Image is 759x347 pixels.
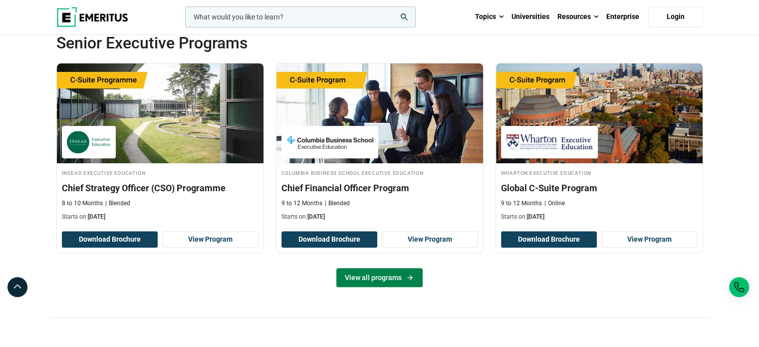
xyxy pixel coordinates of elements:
button: Download Brochure [281,231,377,248]
a: Finance Course by Columbia Business School Executive Education - December 8, 2025 Columbia Busine... [276,63,483,226]
img: Columbia Business School Executive Education [286,131,373,153]
h2: Senior Executive Programs [56,33,638,53]
span: [DATE] [307,213,325,220]
h3: Chief Strategy Officer (CSO) Programme [62,182,258,194]
p: Starts on: [62,213,258,221]
p: Starts on: [501,213,698,221]
img: Wharton Executive Education [506,131,593,153]
p: 9 to 12 Months [501,199,542,208]
span: [DATE] [88,213,105,220]
h4: Wharton Executive Education [501,168,698,177]
button: Download Brochure [62,231,158,248]
input: woocommerce-product-search-field-0 [185,6,416,27]
a: View Program [602,231,698,248]
p: Online [544,199,565,208]
img: Global C-Suite Program | Online Leadership Course [496,63,703,163]
span: [DATE] [527,213,544,220]
button: Download Brochure [501,231,597,248]
p: Starts on: [281,213,478,221]
h4: Columbia Business School Executive Education [281,168,478,177]
h3: Global C-Suite Program [501,182,698,194]
h4: INSEAD Executive Education [62,168,258,177]
p: 9 to 12 Months [281,199,322,208]
a: Leadership Course by Wharton Executive Education - December 17, 2025 Wharton Executive Education ... [496,63,703,226]
a: Leadership Course by INSEAD Executive Education - October 14, 2025 INSEAD Executive Education INS... [57,63,263,226]
a: View Program [382,231,478,248]
p: Blended [105,199,130,208]
p: 8 to 10 Months [62,199,103,208]
h3: Chief Financial Officer Program [281,182,478,194]
a: View all programs [336,268,423,287]
a: View Program [163,231,258,248]
p: Blended [325,199,350,208]
img: Chief Financial Officer Program | Online Finance Course [276,63,483,163]
img: Chief Strategy Officer (CSO) Programme | Online Leadership Course [57,63,263,163]
img: INSEAD Executive Education [67,131,111,153]
a: Login [648,6,703,27]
